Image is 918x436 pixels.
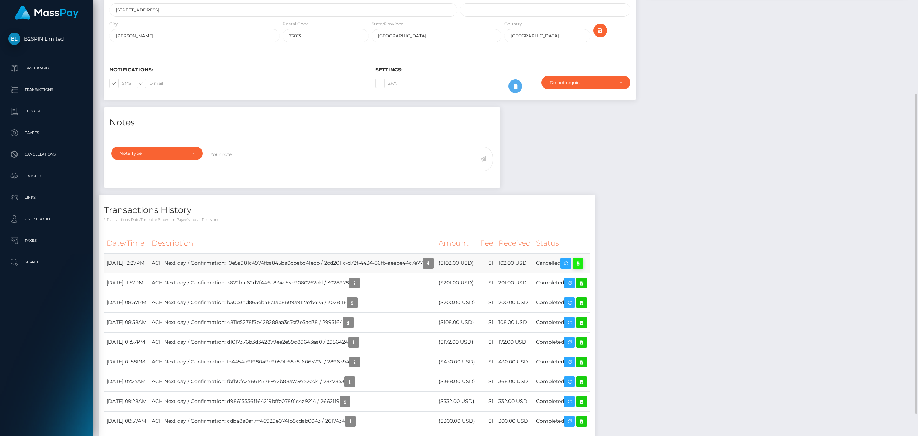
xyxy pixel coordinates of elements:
[5,124,88,142] a: Payees
[541,76,630,89] button: Do not require
[496,372,534,391] td: 368.00 USD
[149,233,436,253] th: Description
[137,79,163,88] label: E-mail
[536,238,559,247] mh: Status
[149,253,436,273] td: ACH Next day / Confirmation: 10e5a981c4974fba845ba0cbebc41ecb / 2cd2011c-d72f-4434-86fb-aeebe44c7e77
[111,147,203,160] button: Note Type
[436,411,478,431] td: ($300.00 USD)
[534,273,590,293] td: Completed
[5,59,88,77] a: Dashboard
[8,257,85,268] p: Search
[8,149,85,160] p: Cancellations
[149,391,436,411] td: ACH Next day / Confirmation: d98615556f164219bffe07801c4a9214 / 2662119
[104,411,149,431] td: [DATE] 08:57AM
[109,79,131,88] label: SMS
[8,33,20,45] img: B2SPIN Limited
[149,332,436,352] td: ACH Next day / Confirmation: d1017376b3d342879ee2e59d89643aa0 / 2956424
[8,171,85,181] p: Batches
[104,217,590,222] p: * Transactions date/time are shown in payee's local timezone
[534,372,590,391] td: Completed
[496,332,534,352] td: 172.00 USD
[5,189,88,207] a: Links
[436,312,478,332] td: ($108.00 USD)
[436,253,478,273] td: ($102.00 USD)
[478,332,496,352] td: $1
[496,391,534,411] td: 332.00 USD
[149,352,436,372] td: ACH Next day / Confirmation: f34454d9f98049c9b59b68a81606572a / 2896394
[149,411,436,431] td: ACH Next day / Confirmation: cdba8a0af7ff46929e0741b8cdab0043 / 2617434
[496,293,534,312] td: 200.00 USD
[534,253,590,273] td: Cancelled
[119,150,186,156] div: Note Type
[436,372,478,391] td: ($368.00 USD)
[104,233,149,253] th: Date/Time
[375,79,397,88] label: 2FA
[496,352,534,372] td: 430.00 USD
[104,273,149,293] td: [DATE] 11:57PM
[478,233,496,253] th: Fee
[550,80,614,85] div: Do not require
[496,273,534,293] td: 201.00 USD
[109,116,495,129] h4: Notes
[104,391,149,411] td: [DATE] 09:28AM
[5,210,88,228] a: User Profile
[104,352,149,372] td: [DATE] 01:58PM
[104,372,149,391] td: [DATE] 07:27AM
[5,145,88,163] a: Cancellations
[534,352,590,372] td: Completed
[8,192,85,203] p: Links
[436,273,478,293] td: ($201.00 USD)
[496,253,534,273] td: 102.00 USD
[149,372,436,391] td: ACH Next day / Confirmation: fbfb0fc276614776972b88a7c9752cd4 / 2847853
[372,21,383,27] mh: State
[109,21,118,27] label: City
[496,312,534,332] td: 108.00 USD
[534,312,590,332] td: Completed
[149,273,436,293] td: ACH Next day / Confirmation: 3822b1c62d7f446c834e55b9080262dd / 3028978
[534,332,590,352] td: Completed
[478,273,496,293] td: $1
[283,21,309,27] label: Postal Code
[104,204,590,217] h4: Transactions History
[149,312,436,332] td: ACH Next day / Confirmation: 4811e5278f3b428288aa3c7cf3e5ad78 / 2993164
[504,21,522,27] label: Country
[104,253,149,273] td: [DATE] 12:27PM
[8,84,85,95] p: Transactions
[5,167,88,185] a: Batches
[534,293,590,312] td: Completed
[149,293,436,312] td: ACH Next day / Confirmation: b30b34d865eb46c1ab8609a912a7b425 / 3028116
[375,67,631,73] h6: Settings:
[478,312,496,332] td: $1
[436,293,478,312] td: ($200.00 USD)
[534,391,590,411] td: Completed
[478,352,496,372] td: $1
[436,233,478,253] th: Amount
[104,332,149,352] td: [DATE] 01:57PM
[8,63,85,74] p: Dashboard
[478,372,496,391] td: $1
[496,411,534,431] td: 300.00 USD
[5,81,88,99] a: Transactions
[478,253,496,273] td: $1
[104,293,149,312] td: [DATE] 08:57PM
[109,67,365,73] h6: Notifications:
[534,411,590,431] td: Completed
[436,332,478,352] td: ($172.00 USD)
[8,235,85,246] p: Taxes
[5,36,88,42] span: B2SPIN Limited
[8,106,85,117] p: Ledger
[5,253,88,271] a: Search
[478,391,496,411] td: $1
[436,352,478,372] td: ($430.00 USD)
[436,391,478,411] td: ($332.00 USD)
[5,102,88,120] a: Ledger
[8,127,85,138] p: Payees
[372,21,403,27] label: /Province
[104,312,149,332] td: [DATE] 08:58AM
[5,232,88,250] a: Taxes
[478,411,496,431] td: $1
[15,6,79,20] img: MassPay Logo
[478,293,496,312] td: $1
[8,214,85,224] p: User Profile
[496,233,534,253] th: Received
